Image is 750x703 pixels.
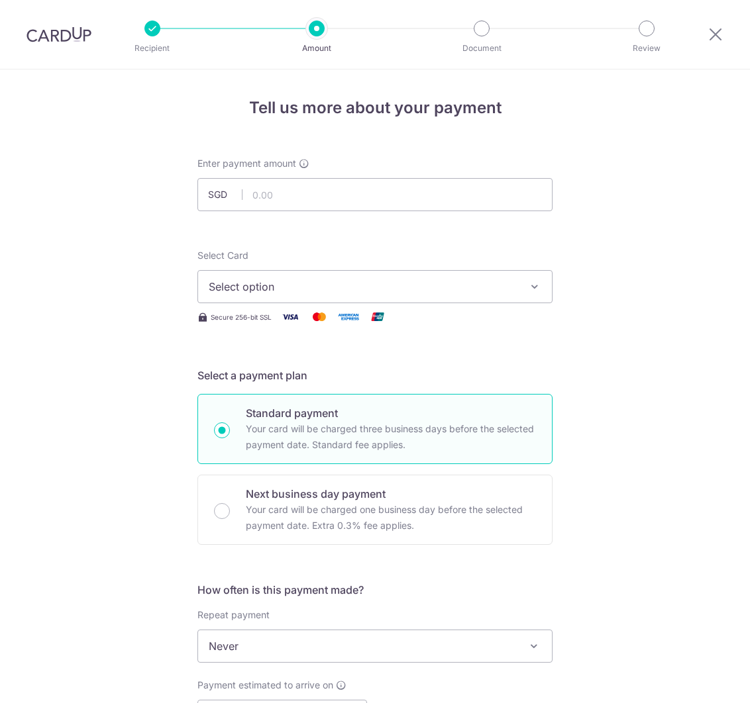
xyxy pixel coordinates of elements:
p: Your card will be charged one business day before the selected payment date. Extra 0.3% fee applies. [246,502,536,534]
p: Your card will be charged three business days before the selected payment date. Standard fee appl... [246,421,536,453]
span: Secure 256-bit SSL [211,312,272,322]
span: SGD [208,188,242,201]
h5: How often is this payment made? [197,582,553,598]
p: Review [598,42,696,55]
p: Amount [268,42,366,55]
button: Select option [197,270,553,303]
span: Enter payment amount [197,157,296,170]
span: Never [197,630,553,663]
img: Mastercard [306,308,333,325]
img: CardUp [27,26,91,42]
img: American Express [335,308,362,325]
span: Select option [209,279,517,295]
h4: Tell us more about your payment [197,96,553,120]
input: 0.00 [197,178,553,211]
img: Union Pay [364,308,391,325]
img: Visa [277,308,303,325]
h5: Select a payment plan [197,367,553,383]
p: Standard payment [246,405,536,421]
p: Document [433,42,531,55]
label: Repeat payment [197,608,270,622]
span: Payment estimated to arrive on [197,679,333,692]
span: translation missing: en.payables.payment_networks.credit_card.summary.labels.select_card [197,250,248,261]
p: Recipient [103,42,201,55]
p: Next business day payment [246,486,536,502]
span: Never [198,630,552,662]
